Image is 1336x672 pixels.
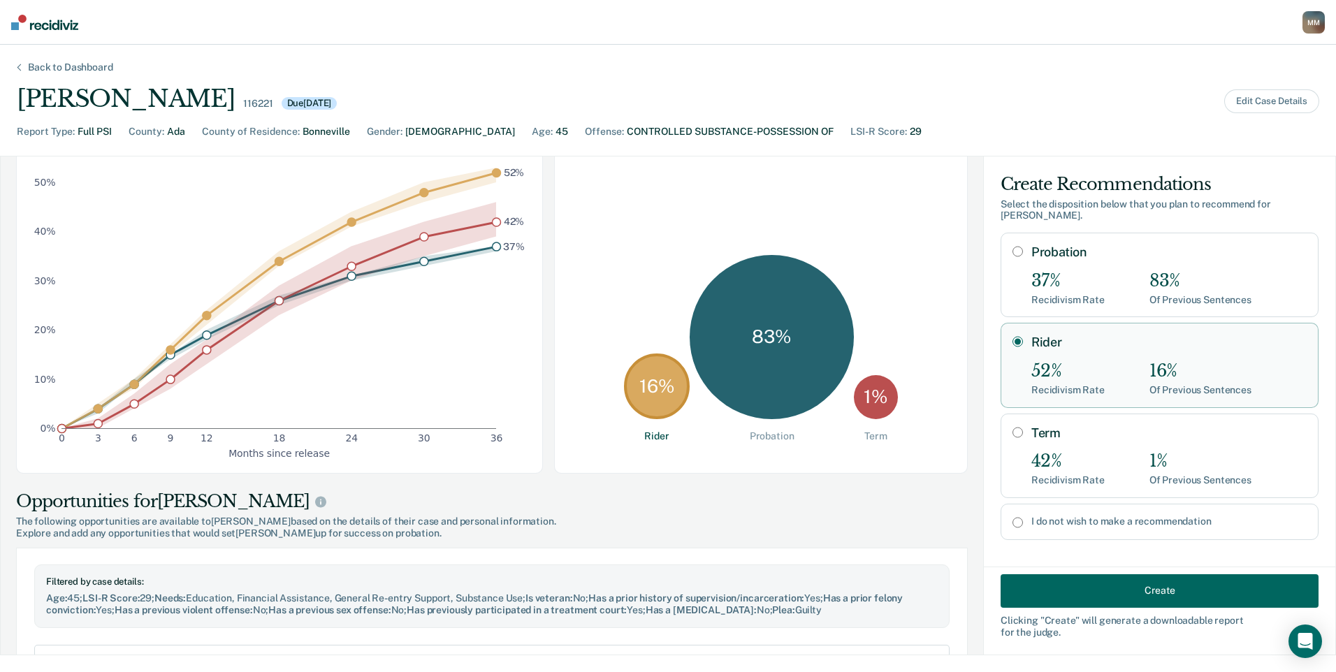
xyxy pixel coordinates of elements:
[588,592,804,604] span: Has a prior history of supervision/incarceration :
[11,15,78,30] img: Recidiviz
[168,432,174,444] text: 9
[1031,474,1105,486] div: Recidivism Rate
[17,85,235,113] div: [PERSON_NAME]
[154,592,186,604] span: Needs :
[129,124,164,139] div: County :
[1031,361,1105,381] div: 52%
[282,97,337,110] div: Due [DATE]
[34,324,56,335] text: 20%
[1288,624,1322,658] div: Open Intercom Messenger
[585,124,624,139] div: Offense :
[525,592,572,604] span: Is veteran :
[367,124,402,139] div: Gender :
[503,240,525,251] text: 37%
[532,124,553,139] div: Age :
[17,124,75,139] div: Report Type :
[16,490,968,513] div: Opportunities for [PERSON_NAME]
[1031,425,1307,441] label: Term
[504,167,525,178] text: 52%
[1001,173,1319,196] div: Create Recommendations
[1031,271,1105,291] div: 37%
[59,432,502,444] g: x-axis tick label
[556,124,568,139] div: 45
[201,432,213,444] text: 12
[503,167,525,252] g: text
[115,604,253,615] span: Has a previous violent offense :
[750,430,794,442] div: Probation
[273,432,286,444] text: 18
[1224,89,1319,113] button: Edit Case Details
[1149,474,1251,486] div: Of Previous Sentences
[1149,294,1251,306] div: Of Previous Sentences
[46,592,903,615] span: Has a prior felony conviction :
[34,177,56,188] text: 50%
[624,353,690,419] div: 16 %
[1149,361,1251,381] div: 16%
[34,226,56,237] text: 40%
[46,592,938,616] div: 45 ; 29 ; Education, Financial Assistance, General Re-entry Support, Substance Use ; No ; Yes ; Y...
[16,516,968,527] span: The following opportunities are available to [PERSON_NAME] based on the details of their case and...
[41,423,56,434] text: 0%
[772,604,794,615] span: Plea :
[1031,244,1307,260] label: Probation
[1302,11,1325,34] button: MM
[61,168,496,428] g: area
[228,447,330,458] g: x-axis label
[95,432,101,444] text: 3
[243,98,273,110] div: 116221
[1031,294,1105,306] div: Recidivism Rate
[46,592,67,604] span: Age :
[167,124,185,139] div: Ada
[850,124,907,139] div: LSI-R Score :
[418,432,430,444] text: 30
[1149,271,1251,291] div: 83%
[405,124,515,139] div: [DEMOGRAPHIC_DATA]
[78,124,112,139] div: Full PSI
[491,432,503,444] text: 36
[1001,198,1319,222] div: Select the disposition below that you plan to recommend for [PERSON_NAME] .
[854,375,898,419] div: 1 %
[1149,451,1251,472] div: 1%
[16,527,968,539] span: Explore and add any opportunities that would set [PERSON_NAME] up for success on probation.
[1149,384,1251,396] div: Of Previous Sentences
[58,168,501,432] g: dot
[345,432,358,444] text: 24
[864,430,887,442] div: Term
[34,275,56,286] text: 30%
[644,430,669,442] div: Rider
[303,124,350,139] div: Bonneville
[1031,451,1105,472] div: 42%
[131,432,138,444] text: 6
[11,61,130,73] div: Back to Dashboard
[504,216,525,227] text: 42%
[1001,614,1319,638] div: Clicking " Create " will generate a downloadable report for the judge.
[910,124,922,139] div: 29
[268,604,391,615] span: Has a previous sex offense :
[1302,11,1325,34] div: M M
[1031,384,1105,396] div: Recidivism Rate
[228,447,330,458] text: Months since release
[407,604,627,615] span: Has previously participated in a treatment court :
[1001,574,1319,607] button: Create
[59,432,65,444] text: 0
[46,576,938,587] div: Filtered by case details:
[1031,335,1307,350] label: Rider
[627,124,834,139] div: CONTROLLED SUBSTANCE-POSSESSION OF
[34,373,56,384] text: 10%
[82,592,140,604] span: LSI-R Score :
[202,124,300,139] div: County of Residence :
[34,177,56,434] g: y-axis tick label
[690,255,854,419] div: 83 %
[646,604,757,615] span: Has a [MEDICAL_DATA] :
[1031,516,1307,527] label: I do not wish to make a recommendation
